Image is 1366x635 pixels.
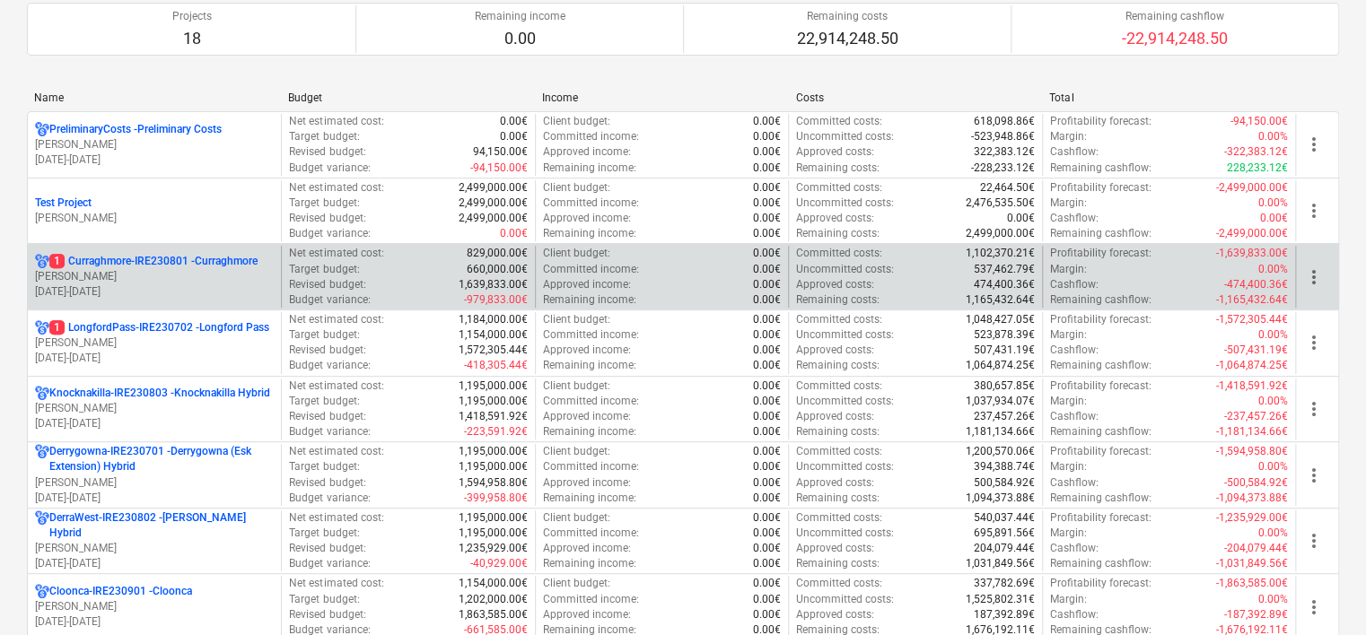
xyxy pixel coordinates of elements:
p: Committed costs : [796,180,882,196]
p: 0.00€ [753,180,781,196]
p: 0.00€ [753,475,781,491]
p: 0.00€ [753,459,781,474]
p: -507,431.19€ [1224,343,1288,358]
p: Remaining cashflow : [1050,556,1151,571]
p: [DATE] - [DATE] [35,284,274,300]
p: Remaining income : [543,491,636,506]
p: Profitability forecast : [1050,312,1151,327]
p: Profitability forecast : [1050,576,1151,591]
p: -500,584.92€ [1224,475,1288,491]
div: Total [1049,91,1289,104]
p: Remaining costs : [796,292,880,308]
p: -1,418,591.92€ [1216,378,1288,394]
p: [PERSON_NAME] [35,541,274,556]
p: Profitability forecast : [1050,510,1151,526]
p: Budget variance : [289,556,370,571]
p: Net estimated cost : [289,576,383,591]
span: more_vert [1303,332,1325,353]
div: Project has multi currencies enabled [35,584,49,599]
p: Target budget : [289,459,359,474]
p: 1,184,000.00€ [459,312,528,327]
p: Cashflow : [1050,343,1099,358]
p: Approved costs : [796,541,874,556]
p: 0.00€ [753,592,781,607]
p: Margin : [1050,459,1087,474]
p: Approved income : [543,475,631,491]
p: 0.00€ [1007,211,1035,226]
p: Remaining income : [543,424,636,439]
p: Committed costs : [796,114,882,129]
p: Client budget : [543,510,610,526]
p: 1,102,370.21€ [966,246,1035,261]
p: Remaining income : [543,556,636,571]
p: [DATE] - [DATE] [35,416,274,431]
p: Client budget : [543,576,610,591]
div: Income [542,91,782,104]
p: -523,948.86€ [971,129,1035,144]
p: [PERSON_NAME] [35,335,274,351]
p: [PERSON_NAME] [35,599,274,614]
p: Client budget : [543,180,610,196]
p: Remaining costs : [796,358,880,373]
p: Committed costs : [796,378,882,394]
p: 0.00€ [753,491,781,506]
p: 0.00€ [753,541,781,556]
p: Committed income : [543,394,639,409]
p: -1,594,958.80€ [1216,444,1288,459]
p: 0.00% [1258,129,1288,144]
p: 1,195,000.00€ [459,526,528,541]
p: Client budget : [543,378,610,394]
p: Uncommitted costs : [796,327,894,343]
p: 1,195,000.00€ [459,510,528,526]
p: -418,305.44€ [464,358,528,373]
p: 0.00% [1258,262,1288,277]
p: DerraWest-IRE230802 - [PERSON_NAME] Hybrid [49,510,274,541]
div: Cloonca-IRE230901 -Cloonca[PERSON_NAME][DATE]-[DATE] [35,584,274,630]
p: Remaining income : [543,358,636,373]
p: Remaining cashflow : [1050,226,1151,241]
p: 1,064,874.25€ [966,358,1035,373]
div: DerraWest-IRE230802 -[PERSON_NAME] Hybrid[PERSON_NAME][DATE]-[DATE] [35,510,274,572]
p: 1,639,833.00€ [459,277,528,292]
p: 0.00% [1258,327,1288,343]
p: 0.00% [1258,196,1288,211]
p: 0.00€ [753,211,781,226]
p: Approved costs : [796,409,874,424]
p: -223,591.92€ [464,424,528,439]
p: [PERSON_NAME] [35,269,274,284]
p: 1,031,849.56€ [966,556,1035,571]
p: 0.00€ [753,327,781,343]
p: Client budget : [543,444,610,459]
p: 1,235,929.00€ [459,541,528,556]
p: -1,235,929.00€ [1216,510,1288,526]
p: Remaining income : [543,226,636,241]
p: Target budget : [289,262,359,277]
p: Cashflow : [1050,475,1099,491]
p: Target budget : [289,394,359,409]
p: 0.00€ [753,556,781,571]
p: 0.00% [1258,394,1288,409]
p: 0.00€ [1260,211,1288,226]
p: Target budget : [289,592,359,607]
p: Uncommitted costs : [796,129,894,144]
span: more_vert [1303,530,1325,552]
p: Remaining costs : [796,556,880,571]
p: Net estimated cost : [289,444,383,459]
p: [DATE] - [DATE] [35,614,274,630]
p: -1,863,585.00€ [1216,576,1288,591]
p: Profitability forecast : [1050,114,1151,129]
p: 0.00€ [753,161,781,176]
p: 22,464.50€ [980,180,1035,196]
p: Revised budget : [289,541,365,556]
p: Revised budget : [289,343,365,358]
p: 1,195,000.00€ [459,394,528,409]
p: -979,833.00€ [464,292,528,308]
p: Remaining cashflow : [1050,424,1151,439]
p: Remaining cashflow : [1050,161,1151,176]
p: 1,525,802.31€ [966,592,1035,607]
p: 0.00€ [753,129,781,144]
p: -1,165,432.64€ [1216,292,1288,308]
p: 204,079.44€ [974,541,1035,556]
p: Uncommitted costs : [796,526,894,541]
p: 0.00€ [500,114,528,129]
